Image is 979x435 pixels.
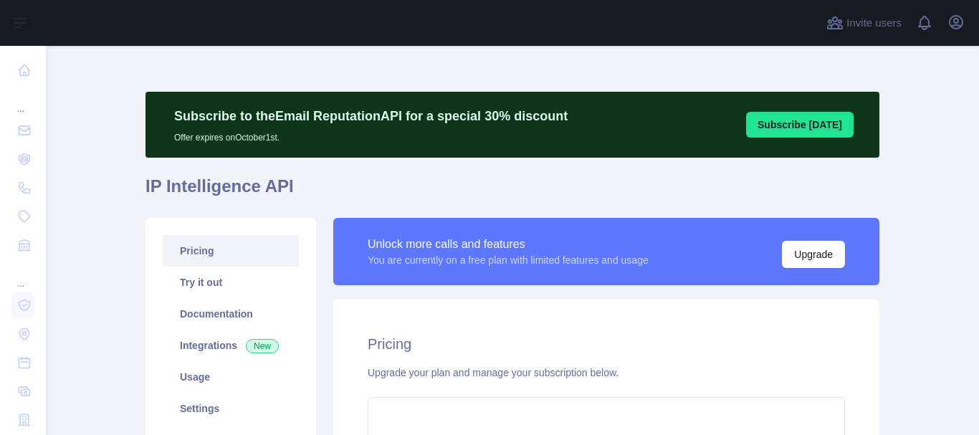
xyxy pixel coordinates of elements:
div: You are currently on a free plan with limited features and usage [368,253,649,267]
a: Try it out [163,267,299,298]
a: Pricing [163,235,299,267]
button: Invite users [823,11,904,34]
a: Usage [163,361,299,393]
div: Unlock more calls and features [368,236,649,253]
a: Settings [163,393,299,424]
div: ... [11,86,34,115]
p: Subscribe to the Email Reputation API for a special 30 % discount [174,106,568,126]
button: Upgrade [782,241,845,268]
a: Integrations New [163,330,299,361]
h1: IP Intelligence API [145,175,879,209]
div: ... [11,261,34,290]
h2: Pricing [368,334,845,354]
span: New [246,339,279,353]
a: Documentation [163,298,299,330]
span: Invite users [846,15,902,32]
button: Subscribe [DATE] [746,112,854,138]
div: Upgrade your plan and manage your subscription below. [368,365,845,380]
p: Offer expires on October 1st. [174,126,568,143]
